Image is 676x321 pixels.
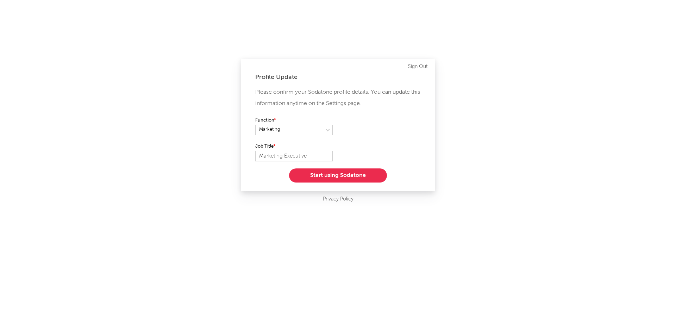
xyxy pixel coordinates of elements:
a: Privacy Policy [323,195,353,204]
button: Start using Sodatone [289,168,387,183]
div: Profile Update [255,73,421,81]
label: Function [255,116,333,125]
a: Sign Out [408,62,428,71]
label: Job Title [255,142,333,151]
p: Please confirm your Sodatone profile details. You can update this information anytime on the Sett... [255,87,421,109]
